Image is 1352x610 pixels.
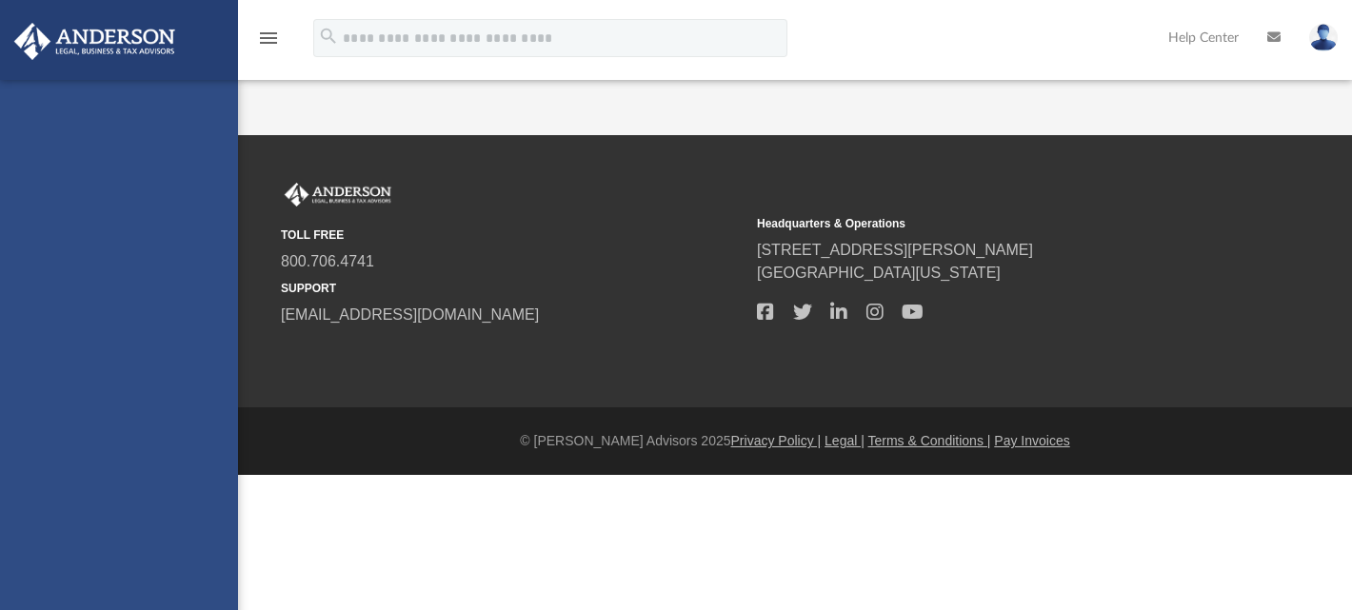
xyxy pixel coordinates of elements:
a: [STREET_ADDRESS][PERSON_NAME] [757,242,1033,258]
a: Privacy Policy | [731,433,822,448]
small: Headquarters & Operations [757,215,1220,232]
a: 800.706.4741 [281,253,374,269]
img: Anderson Advisors Platinum Portal [281,183,395,207]
i: search [318,26,339,47]
div: © [PERSON_NAME] Advisors 2025 [238,431,1352,451]
i: menu [257,27,280,49]
a: [EMAIL_ADDRESS][DOMAIN_NAME] [281,306,539,323]
img: Anderson Advisors Platinum Portal [9,23,181,60]
small: SUPPORT [281,280,744,297]
a: Terms & Conditions | [868,433,991,448]
a: Pay Invoices [994,433,1069,448]
small: TOLL FREE [281,226,744,244]
a: [GEOGRAPHIC_DATA][US_STATE] [757,265,1001,281]
a: menu [257,36,280,49]
img: User Pic [1309,24,1338,51]
a: Legal | [825,433,865,448]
